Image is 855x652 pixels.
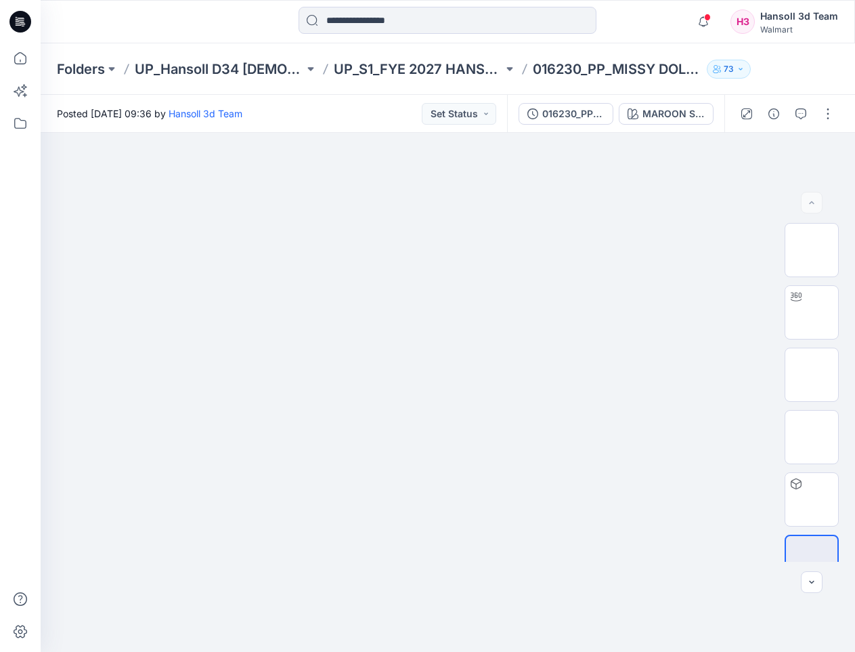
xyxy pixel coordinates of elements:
[135,60,304,79] a: UP_Hansoll D34 [DEMOGRAPHIC_DATA] Dresses
[760,24,838,35] div: Walmart
[57,60,105,79] a: Folders
[533,60,702,79] p: 016230_PP_MISSY DOLMAN KNIT MIDI DRESS
[619,103,714,125] button: MAROON SURPEME
[642,106,705,121] div: MAROON SURPEME
[169,108,242,119] a: Hansoll 3d Team
[57,106,242,121] span: Posted [DATE] 09:36 by
[760,8,838,24] div: Hansoll 3d Team
[519,103,613,125] button: 016230_PP_MISSY DOLMAN KNIT MIDI DRESS
[542,106,605,121] div: 016230_PP_MISSY DOLMAN KNIT MIDI DRESS
[763,103,785,125] button: Details
[707,60,751,79] button: 73
[724,62,734,77] p: 73
[730,9,755,34] div: H3
[334,60,503,79] a: UP_S1_FYE 2027 HANSOLL D34 [DEMOGRAPHIC_DATA] DRESSES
